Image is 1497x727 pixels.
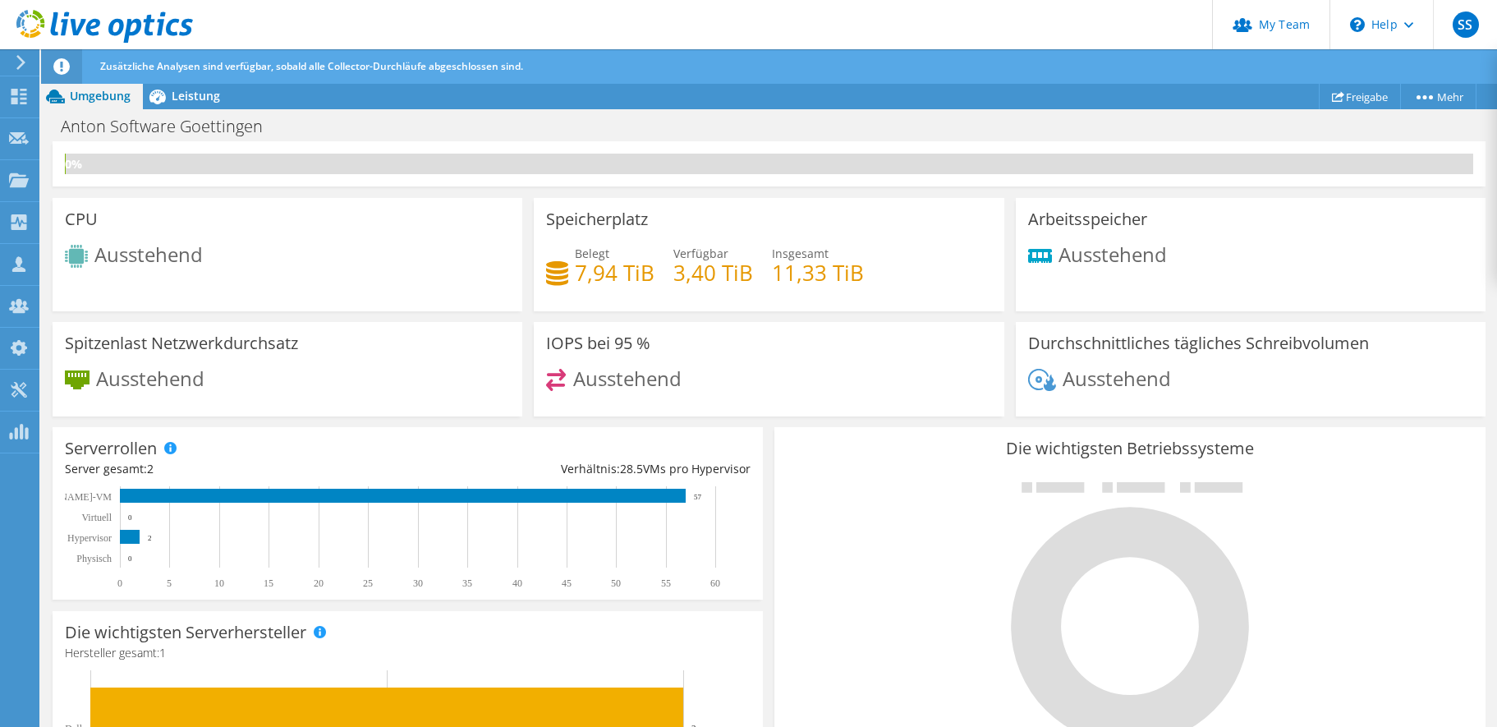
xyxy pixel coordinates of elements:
span: Leistung [172,88,220,104]
text: Hypervisor [67,532,112,544]
h3: Die wichtigsten Betriebssysteme [787,439,1472,458]
h3: CPU [65,210,98,228]
div: 0% [65,155,66,173]
h4: 11,33 TiB [772,264,864,282]
text: 20 [314,577,324,589]
span: Ausstehend [1063,364,1171,391]
span: 1 [159,645,166,660]
h3: Spitzenlast Netzwerkdurchsatz [65,334,298,352]
span: SS [1453,12,1479,38]
text: 57 [694,493,702,501]
text: 45 [562,577,572,589]
h1: Anton Software Goettingen [53,117,288,136]
text: 50 [611,577,621,589]
div: Verhältnis: VMs pro Hypervisor [408,460,751,478]
span: Ausstehend [96,364,204,391]
text: 55 [661,577,671,589]
h4: Hersteller gesamt: [65,644,751,662]
text: 0 [128,554,132,563]
text: 60 [710,577,720,589]
text: 35 [462,577,472,589]
span: Belegt [575,246,609,261]
span: Ausstehend [1058,240,1167,267]
text: 5 [167,577,172,589]
text: 15 [264,577,273,589]
text: Physisch [76,553,112,564]
text: 2 [148,534,152,542]
a: Freigabe [1319,84,1401,109]
svg: \n [1350,17,1365,32]
text: 10 [214,577,224,589]
span: 2 [147,461,154,476]
div: Server gesamt: [65,460,408,478]
span: 28.5 [620,461,643,476]
h3: Serverrollen [65,439,157,458]
h4: 7,94 TiB [575,264,654,282]
h3: Durchschnittliches tägliches Schreibvolumen [1028,334,1369,352]
span: Ausstehend [573,364,682,391]
span: Umgebung [70,88,131,104]
span: Zusätzliche Analysen sind verfügbar, sobald alle Collector-Durchläufe abgeschlossen sind. [100,59,523,73]
a: Mehr [1400,84,1476,109]
h4: 3,40 TiB [673,264,753,282]
text: 25 [363,577,373,589]
span: Insgesamt [772,246,829,261]
span: Verfügbar [673,246,728,261]
text: 0 [128,513,132,522]
text: Virtuell [81,512,112,523]
text: 40 [512,577,522,589]
h3: Speicherplatz [546,210,648,228]
text: 0 [117,577,122,589]
h3: Die wichtigsten Serverhersteller [65,623,306,642]
h3: IOPS bei 95 % [546,334,650,352]
span: Ausstehend [94,241,203,268]
h3: Arbeitsspeicher [1028,210,1147,228]
text: 30 [413,577,423,589]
